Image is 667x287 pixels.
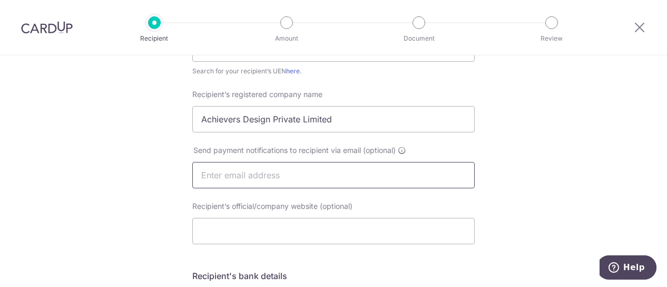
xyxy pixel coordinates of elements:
[192,201,352,212] label: Recipient’s official/company website (optional)
[24,7,45,17] span: Help
[192,66,475,76] div: Search for your recipient’s UEN .
[513,33,591,44] p: Review
[286,67,300,75] a: here
[192,90,322,99] span: Recipient’s registered company name
[600,255,656,282] iframe: Opens a widget where you can find more information
[193,145,396,156] span: Send payment notifications to recipient via email (optional)
[115,33,193,44] p: Recipient
[380,33,458,44] p: Document
[192,270,475,282] h5: Recipient's bank details
[192,162,475,188] input: Enter email address
[21,21,73,34] img: CardUp
[248,33,326,44] p: Amount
